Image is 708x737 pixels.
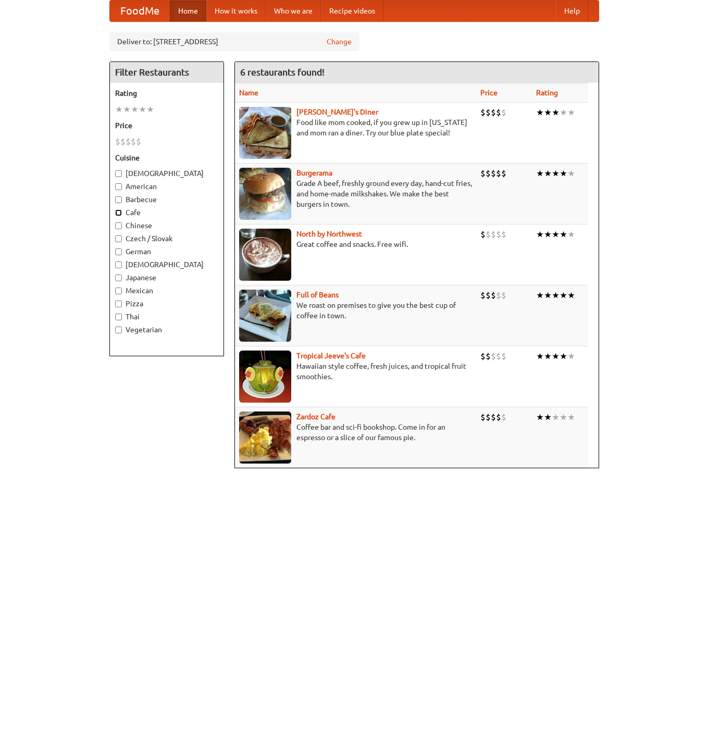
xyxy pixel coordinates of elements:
[115,222,122,229] input: Chinese
[139,104,146,115] li: ★
[239,351,291,403] img: jeeves.jpg
[536,229,544,240] li: ★
[239,168,291,220] img: burgerama.jpg
[115,120,218,131] h5: Price
[496,107,501,118] li: $
[115,298,218,309] label: Pizza
[480,229,486,240] li: $
[239,107,291,159] img: sallys.jpg
[491,411,496,423] li: $
[115,181,218,192] label: American
[491,168,496,179] li: $
[296,413,336,421] b: Zardoz Cafe
[567,168,575,179] li: ★
[170,1,206,21] a: Home
[496,411,501,423] li: $
[115,235,122,242] input: Czech / Slovak
[115,194,218,205] label: Barbecue
[115,285,218,296] label: Mexican
[296,169,332,177] b: Burgerama
[206,1,266,21] a: How it works
[126,136,131,147] li: $
[496,229,501,240] li: $
[501,107,506,118] li: $
[131,104,139,115] li: ★
[567,290,575,301] li: ★
[552,290,560,301] li: ★
[239,290,291,342] img: beans.jpg
[296,291,339,299] a: Full of Beans
[115,88,218,98] h5: Rating
[115,136,120,147] li: $
[552,411,560,423] li: ★
[536,89,558,97] a: Rating
[560,290,567,301] li: ★
[501,229,506,240] li: $
[115,207,218,218] label: Cafe
[239,239,472,249] p: Great coffee and snacks. Free wifi.
[115,170,122,177] input: [DEMOGRAPHIC_DATA]
[266,1,321,21] a: Who we are
[552,351,560,362] li: ★
[491,290,496,301] li: $
[115,168,218,179] label: [DEMOGRAPHIC_DATA]
[560,411,567,423] li: ★
[491,351,496,362] li: $
[115,104,123,115] li: ★
[480,89,498,97] a: Price
[115,196,122,203] input: Barbecue
[544,411,552,423] li: ★
[239,422,472,443] p: Coffee bar and sci-fi bookshop. Come in for an espresso or a slice of our famous pie.
[327,36,352,47] a: Change
[480,290,486,301] li: $
[115,327,122,333] input: Vegetarian
[544,229,552,240] li: ★
[239,300,472,321] p: We roast on premises to give you the best cup of coffee in town.
[480,107,486,118] li: $
[560,168,567,179] li: ★
[480,168,486,179] li: $
[552,107,560,118] li: ★
[544,290,552,301] li: ★
[486,107,491,118] li: $
[115,259,218,270] label: [DEMOGRAPHIC_DATA]
[110,1,170,21] a: FoodMe
[486,351,491,362] li: $
[115,311,218,322] label: Thai
[123,104,131,115] li: ★
[536,107,544,118] li: ★
[480,411,486,423] li: $
[115,314,122,320] input: Thai
[296,108,378,116] a: [PERSON_NAME]'s Diner
[115,220,218,231] label: Chinese
[146,104,154,115] li: ★
[567,107,575,118] li: ★
[115,248,122,255] input: German
[115,233,218,244] label: Czech / Slovak
[239,178,472,209] p: Grade A beef, freshly ground every day, hand-cut fries, and home-made milkshakes. We make the bes...
[115,183,122,190] input: American
[536,168,544,179] li: ★
[501,290,506,301] li: $
[115,288,122,294] input: Mexican
[486,290,491,301] li: $
[296,352,366,360] b: Tropical Jeeve's Cafe
[552,168,560,179] li: ★
[501,351,506,362] li: $
[239,361,472,382] p: Hawaiian style coffee, fresh juices, and tropical fruit smoothies.
[536,290,544,301] li: ★
[120,136,126,147] li: $
[501,168,506,179] li: $
[560,351,567,362] li: ★
[240,67,325,77] ng-pluralize: 6 restaurants found!
[491,229,496,240] li: $
[536,411,544,423] li: ★
[239,229,291,281] img: north.jpg
[115,301,122,307] input: Pizza
[110,62,223,83] h4: Filter Restaurants
[496,351,501,362] li: $
[239,117,472,138] p: Food like mom cooked, if you grew up in [US_STATE] and mom ran a diner. Try our blue plate special!
[480,351,486,362] li: $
